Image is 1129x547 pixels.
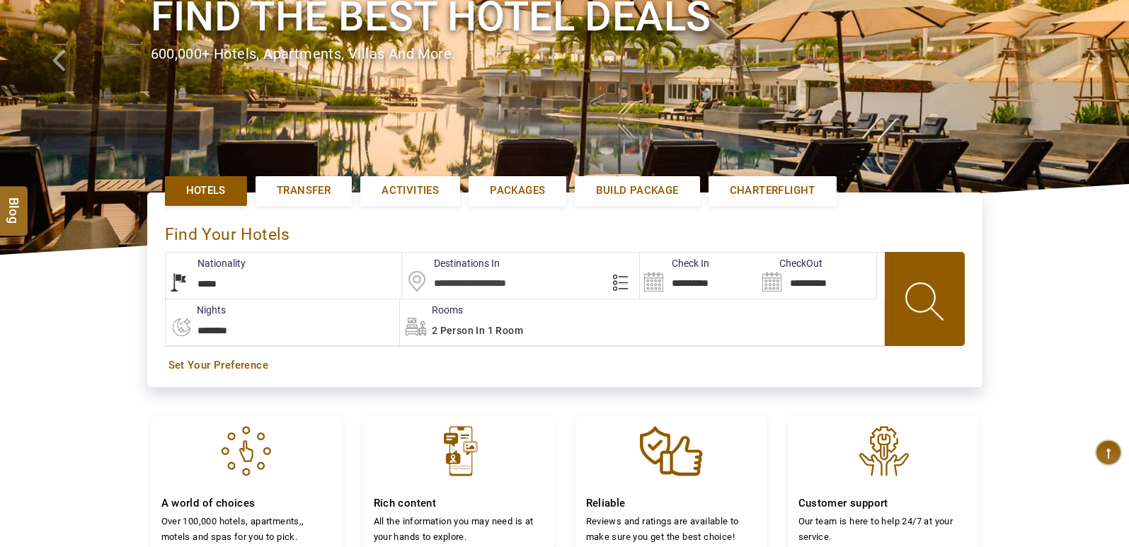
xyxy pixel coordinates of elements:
[402,256,500,270] label: Destinations In
[277,183,331,198] span: Transfer
[165,210,965,252] div: Find Your Hotels
[256,176,352,205] a: Transfer
[575,176,699,205] a: Build Package
[640,253,758,299] input: Search
[400,303,463,317] label: Rooms
[168,358,961,373] a: Set Your Preference
[758,253,876,299] input: Search
[730,183,815,198] span: Charterflight
[586,497,756,510] h4: Reliable
[469,176,566,205] a: Packages
[374,514,544,544] p: All the information you may need is at your hands to explore.
[161,514,331,544] p: Over 100,000 hotels, apartments,, motels and spas for you to pick.
[165,303,226,317] label: nights
[161,497,331,510] h4: A world of choices
[586,514,756,544] p: Reviews and ratings are available to make sure you get the best choice!
[166,256,246,270] label: Nationality
[490,183,545,198] span: Packages
[374,497,544,510] h4: Rich content
[360,176,460,205] a: Activities
[640,256,709,270] label: Check In
[798,514,968,544] p: Our team is here to help 24/7 at your service.
[186,183,226,198] span: Hotels
[758,256,823,270] label: CheckOut
[709,176,837,205] a: Charterflight
[5,197,23,209] span: Blog
[432,325,523,336] span: 2 Person in 1 Room
[798,497,968,510] h4: Customer support
[596,183,678,198] span: Build Package
[382,183,439,198] span: Activities
[165,176,247,205] a: Hotels
[151,44,979,64] div: 600,000+ hotels, apartments, villas and more.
